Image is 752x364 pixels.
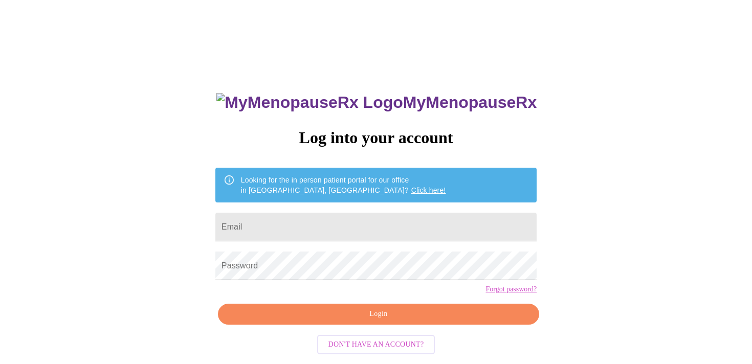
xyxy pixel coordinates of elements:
div: Looking for the in person patient portal for our office in [GEOGRAPHIC_DATA], [GEOGRAPHIC_DATA]? [241,171,446,199]
a: Forgot password? [485,285,537,293]
a: Click here! [411,186,446,194]
img: MyMenopauseRx Logo [216,93,403,112]
a: Don't have an account? [315,339,438,348]
button: Login [218,304,539,325]
button: Don't have an account? [317,335,435,355]
h3: MyMenopauseRx [216,93,537,112]
span: Login [230,308,527,321]
span: Don't have an account? [328,338,424,351]
h3: Log into your account [215,128,537,147]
